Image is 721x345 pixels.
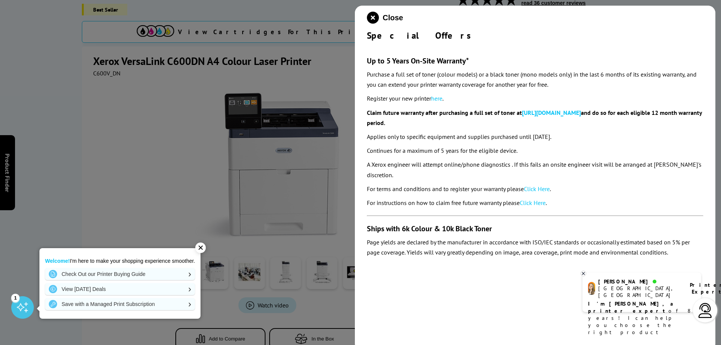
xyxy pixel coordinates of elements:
a: Click Here [520,199,546,206]
p: Continues for a maximum of 5 years for the eligible device. [367,146,703,156]
a: Click Here [524,185,550,193]
p: Purchase a full set of toner (colour models) or a black toner (mono models only) in the last 6 mo... [367,69,703,90]
a: Check Out our Printer Buying Guide [45,268,195,280]
h3: Up to 5 Years On-Site Warranty* [367,56,703,66]
b: I'm [PERSON_NAME], a printer expert [588,300,676,314]
div: Special Offers [367,30,703,41]
a: Save with a Managed Print Subscription [45,298,195,310]
img: amy-livechat.png [588,282,595,295]
strong: Claim future warranty after purchasing a full set of toner at and do so for each eligible 12 mont... [367,109,702,127]
p: For instructions on how to claim free future warranty please . [367,198,703,208]
div: [GEOGRAPHIC_DATA], [GEOGRAPHIC_DATA] [598,285,680,298]
div: ✕ [195,243,206,253]
p: For terms and conditions and to register your warranty please . [367,184,703,194]
a: View [DATE] Deals [45,283,195,295]
div: [PERSON_NAME] [598,278,680,285]
div: 1 [11,294,20,302]
a: here [431,95,442,102]
span: Close [383,14,403,22]
a: [URL][DOMAIN_NAME] [522,109,581,116]
p: I'm here to make your shopping experience smoother. [45,258,195,264]
em: Page yields are declared by the manufacturer in accordance with ISO/IEC standards or occasionally... [367,238,690,256]
p: Applies only to specific equipment and supplies purchased until [DATE]. [367,132,703,142]
p: Register your new printer . [367,93,703,104]
button: close modal [367,12,403,24]
strong: Welcome! [45,258,70,264]
p: of 8 years! I can help you choose the right product [588,300,695,336]
img: user-headset-light.svg [698,303,713,318]
p: A Xerox engineer will attempt online/phone diagnostics . If this fails an onsite engineer visit w... [367,160,703,180]
h3: Ships with 6k Colour & 10k Black Toner [367,224,703,234]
